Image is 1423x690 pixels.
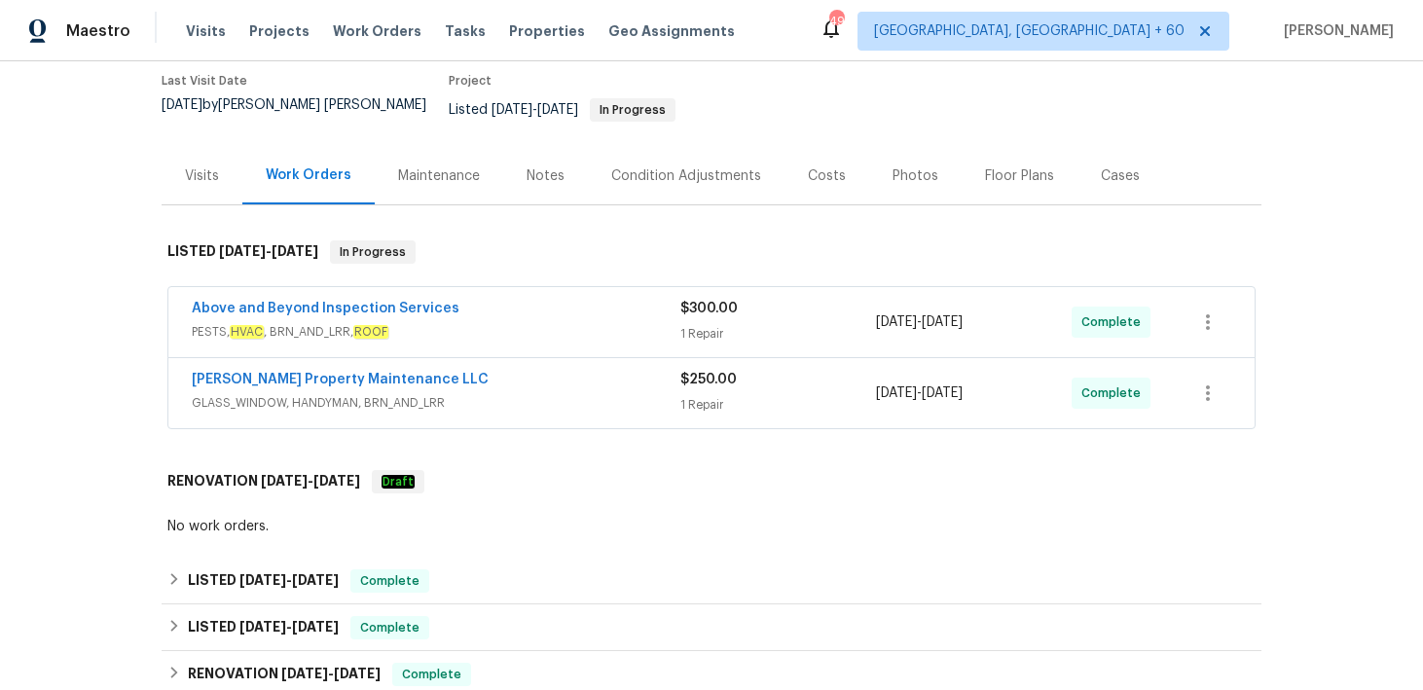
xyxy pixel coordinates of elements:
[1101,166,1140,186] div: Cases
[162,558,1261,604] div: LISTED [DATE]-[DATE]Complete
[394,665,469,684] span: Complete
[261,474,360,488] span: -
[509,21,585,41] span: Properties
[188,569,339,593] h6: LISTED
[449,103,675,117] span: Listed
[449,75,492,87] span: Project
[162,75,247,87] span: Last Visit Date
[985,166,1054,186] div: Floor Plans
[162,98,202,112] span: [DATE]
[192,322,680,342] span: PESTS, , BRN_AND_LRR,
[192,373,489,386] a: [PERSON_NAME] Property Maintenance LLC
[292,620,339,634] span: [DATE]
[239,620,286,634] span: [DATE]
[492,103,532,117] span: [DATE]
[272,244,318,258] span: [DATE]
[162,451,1261,513] div: RENOVATION [DATE]-[DATE]Draft
[680,373,737,386] span: $250.00
[876,315,917,329] span: [DATE]
[492,103,578,117] span: -
[230,325,264,339] em: HVAC
[1276,21,1394,41] span: [PERSON_NAME]
[829,12,843,31] div: 492
[445,24,486,38] span: Tasks
[66,21,130,41] span: Maestro
[281,667,381,680] span: -
[292,573,339,587] span: [DATE]
[352,618,427,637] span: Complete
[382,475,415,489] em: Draft
[162,604,1261,651] div: LISTED [DATE]-[DATE]Complete
[192,393,680,413] span: GLASS_WINDOW, HANDYMAN, BRN_AND_LRR
[186,21,226,41] span: Visits
[352,571,427,591] span: Complete
[1081,312,1149,332] span: Complete
[680,302,738,315] span: $300.00
[334,667,381,680] span: [DATE]
[313,474,360,488] span: [DATE]
[333,21,421,41] span: Work Orders
[680,395,876,415] div: 1 Repair
[680,324,876,344] div: 1 Repair
[162,221,1261,283] div: LISTED [DATE]-[DATE]In Progress
[527,166,565,186] div: Notes
[608,21,735,41] span: Geo Assignments
[537,103,578,117] span: [DATE]
[188,663,381,686] h6: RENOVATION
[185,166,219,186] div: Visits
[239,573,339,587] span: -
[874,21,1185,41] span: [GEOGRAPHIC_DATA], [GEOGRAPHIC_DATA] + 60
[876,386,917,400] span: [DATE]
[249,21,310,41] span: Projects
[922,315,963,329] span: [DATE]
[162,98,449,135] div: by [PERSON_NAME] [PERSON_NAME]
[266,165,351,185] div: Work Orders
[611,166,761,186] div: Condition Adjustments
[239,573,286,587] span: [DATE]
[353,325,388,339] em: ROOF
[922,386,963,400] span: [DATE]
[167,240,318,264] h6: LISTED
[167,517,1256,536] div: No work orders.
[893,166,938,186] div: Photos
[239,620,339,634] span: -
[592,104,674,116] span: In Progress
[876,312,963,332] span: -
[167,470,360,493] h6: RENOVATION
[281,667,328,680] span: [DATE]
[219,244,266,258] span: [DATE]
[219,244,318,258] span: -
[192,302,459,315] a: Above and Beyond Inspection Services
[261,474,308,488] span: [DATE]
[876,383,963,403] span: -
[188,616,339,639] h6: LISTED
[1081,383,1149,403] span: Complete
[332,242,414,262] span: In Progress
[398,166,480,186] div: Maintenance
[808,166,846,186] div: Costs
